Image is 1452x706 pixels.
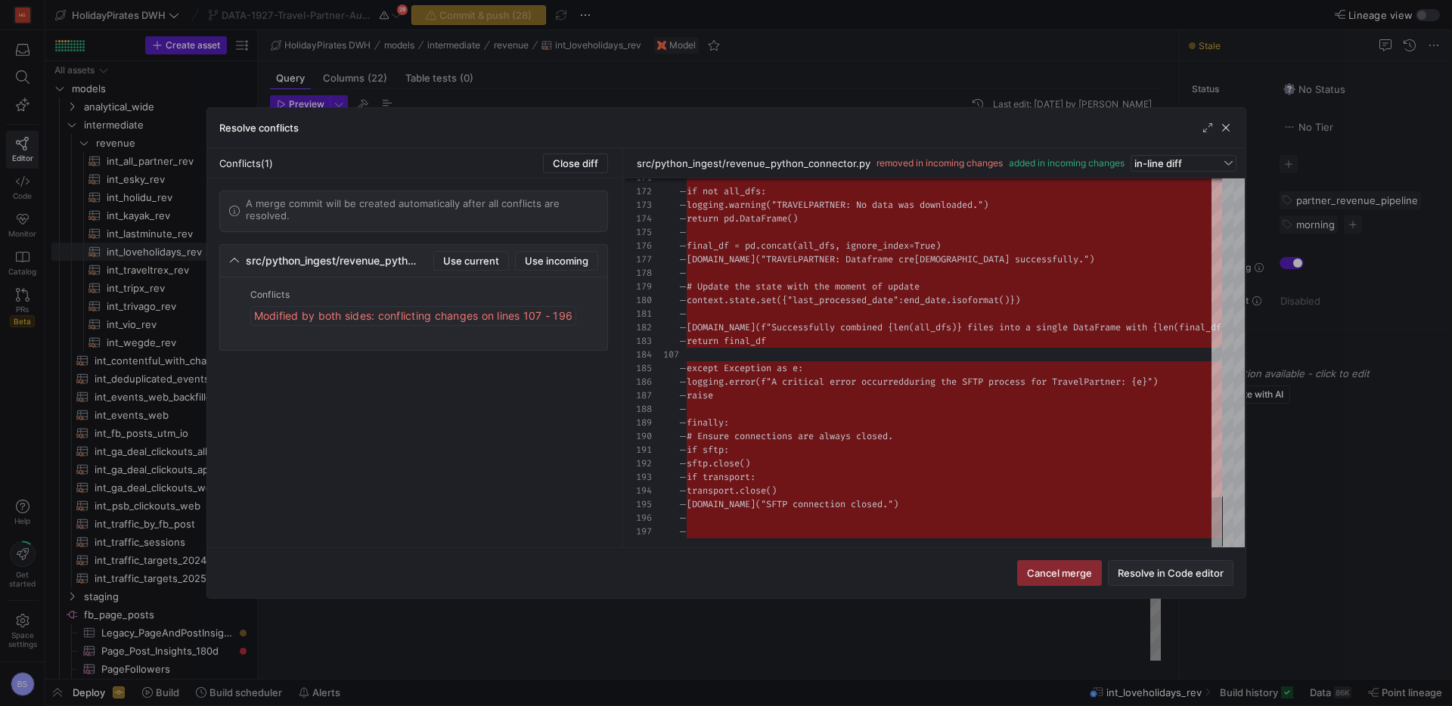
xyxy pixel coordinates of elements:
[625,239,652,252] div: 176
[543,153,608,173] button: Close diff
[220,277,608,350] div: src/python_ingest/revenue_python_connector.pyUse currentUse incoming
[433,251,509,271] button: Use current
[625,497,652,511] div: 195
[220,245,608,277] mat-expansion-panel-header: src/python_ingest/revenue_python_connector.pyUse currentUse incoming
[625,225,652,239] div: 175
[625,389,652,402] div: 187
[625,484,652,497] div: 194
[625,429,652,443] div: 190
[1009,158,1125,169] span: added in incoming changes
[625,457,652,470] div: 192
[625,511,652,525] div: 196
[625,184,652,198] div: 172
[1108,560,1233,586] button: Resolve in Code editor
[625,198,652,212] div: 173
[1118,567,1224,579] span: Resolve in Code editor
[625,402,652,416] div: 188
[246,197,599,221] p: A merge commit will be created automatically after all conflicts are resolved.
[219,157,273,169] p: Conflicts
[525,255,588,267] span: Use incoming
[443,255,499,267] span: Use current
[250,290,578,300] p: Conflicts
[625,266,652,280] div: 178
[625,443,652,457] div: 191
[625,416,652,429] div: 189
[652,348,679,361] div: 107
[219,122,299,134] h3: Resolve conflicts
[625,252,652,266] div: 177
[876,158,1003,169] span: removed in incoming changes
[250,306,577,326] div: Modified by both sides: conflicting changes on lines 107 - 196
[246,255,419,267] span: src/python_ingest/revenue_python_connector.py
[625,334,652,348] div: 183
[1027,567,1092,579] span: Cancel merge
[625,375,652,389] div: 186
[637,157,870,169] span: src/python_ingest/revenue_python_connector.py
[625,320,652,334] div: 182
[1017,560,1102,586] button: Cancel merge
[625,280,652,293] div: 179
[515,251,598,271] button: Use incoming
[625,212,652,225] div: 174
[625,293,652,307] div: 180
[553,157,598,169] span: Close diff
[261,157,273,169] span: (1)
[1134,157,1182,169] span: in-line diff
[625,307,652,320] div: 181
[625,348,652,361] div: 184
[625,525,652,538] div: 197
[625,470,652,484] div: 193
[625,361,652,375] div: 185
